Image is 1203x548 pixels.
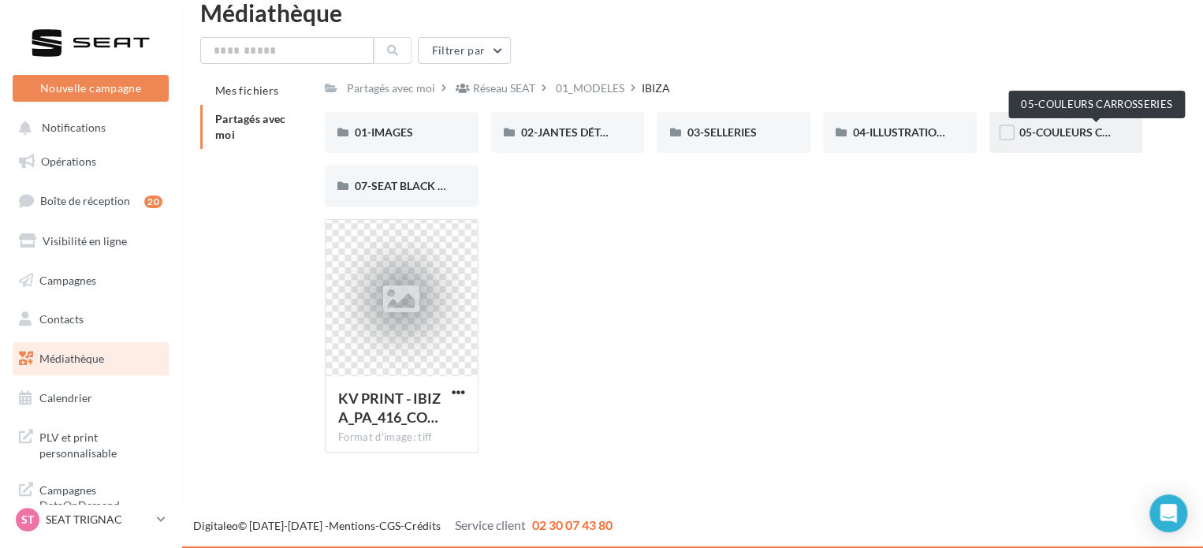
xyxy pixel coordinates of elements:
[418,37,511,64] button: Filtrer par
[43,234,127,248] span: Visibilité en ligne
[39,479,162,513] span: Campagnes DataOnDemand
[355,125,413,139] span: 01-IMAGES
[687,125,756,139] span: 03-SELLERIES
[46,512,151,527] p: SEAT TRIGNAC
[39,391,92,404] span: Calendrier
[41,155,96,168] span: Opérations
[853,125,952,139] span: 04-ILLUSTRATIONS
[200,1,1184,24] div: Médiathèque
[1008,91,1185,118] div: 05-COULEURS CARROSSERIES
[532,517,613,532] span: 02 30 07 43 80
[144,196,162,208] div: 20
[329,519,375,532] a: Mentions
[404,519,441,532] a: Crédits
[9,264,172,297] a: Campagnes
[40,194,130,207] span: Boîte de réception
[39,427,162,460] span: PLV et print personnalisable
[642,80,670,96] div: IBIZA
[193,519,238,532] a: Digitaleo
[9,473,172,520] a: Campagnes DataOnDemand
[379,519,400,532] a: CGS
[9,342,172,375] a: Médiathèque
[9,382,172,415] a: Calendrier
[521,125,642,139] span: 02-JANTES DÉTOURÉES
[355,179,488,192] span: 07-SEAT BLACK EDITIONS
[39,352,104,365] span: Médiathèque
[13,505,169,535] a: ST SEAT TRIGNAC
[9,184,172,218] a: Boîte de réception20
[9,145,172,178] a: Opérations
[215,84,278,97] span: Mes fichiers
[13,75,169,102] button: Nouvelle campagne
[473,80,535,96] div: Réseau SEAT
[215,112,286,141] span: Partagés avec moi
[455,517,526,532] span: Service client
[338,390,441,426] span: KV PRINT - IBIZA_PA_416_COPA_SP_300
[9,303,172,336] a: Contacts
[39,273,96,286] span: Campagnes
[1149,494,1187,532] div: Open Intercom Messenger
[338,431,465,445] div: Format d'image: tiff
[42,121,106,135] span: Notifications
[9,225,172,258] a: Visibilité en ligne
[347,80,435,96] div: Partagés avec moi
[9,420,172,467] a: PLV et print personnalisable
[21,512,34,527] span: ST
[1019,125,1175,139] span: 05-COULEURS CARROSSERIES
[556,80,624,96] div: 01_MODELES
[193,519,613,532] span: © [DATE]-[DATE] - - -
[39,312,84,326] span: Contacts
